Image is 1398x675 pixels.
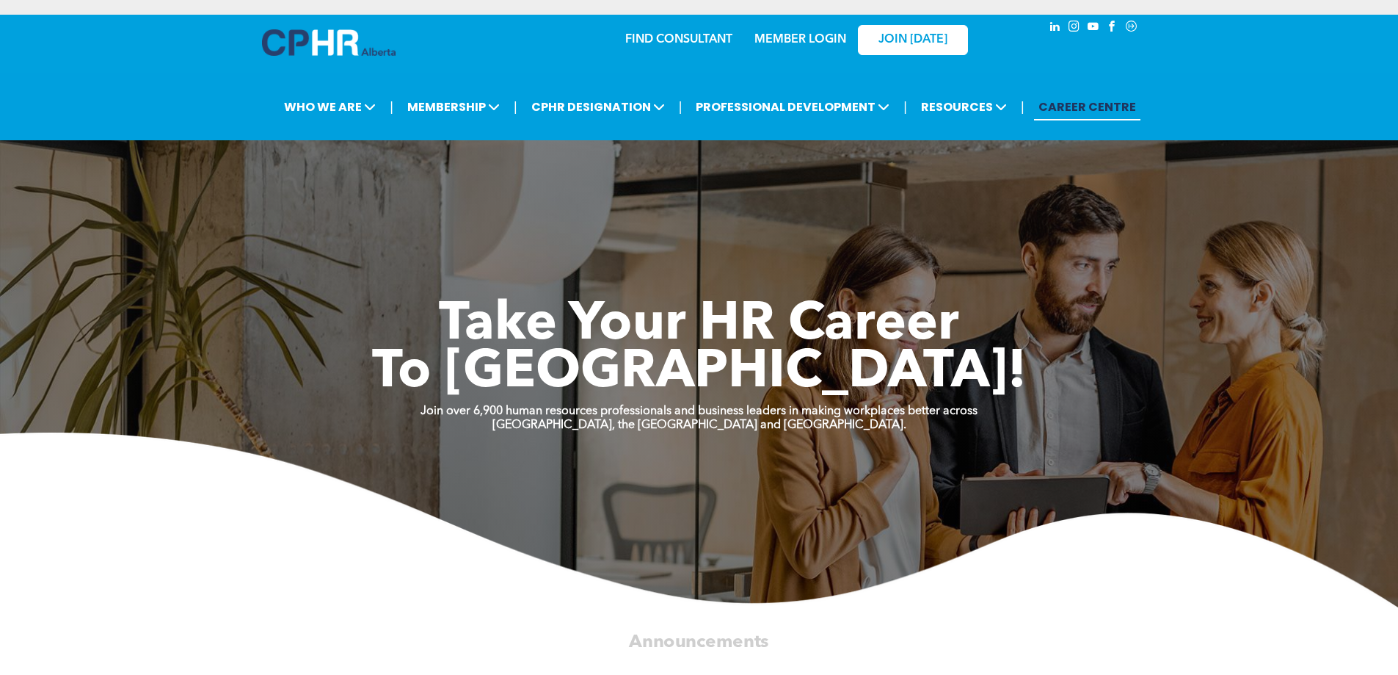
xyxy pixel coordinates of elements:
span: CPHR DESIGNATION [527,93,669,120]
img: A blue and white logo for cp alberta [262,29,396,56]
strong: Join over 6,900 human resources professionals and business leaders in making workplaces better ac... [421,405,977,417]
li: | [679,92,682,122]
li: | [390,92,393,122]
a: FIND CONSULTANT [625,34,732,46]
a: youtube [1085,18,1102,38]
a: linkedin [1047,18,1063,38]
span: JOIN [DATE] [878,33,947,47]
span: Take Your HR Career [439,299,959,352]
a: MEMBER LOGIN [754,34,846,46]
a: Social network [1124,18,1140,38]
span: To [GEOGRAPHIC_DATA]! [372,347,1027,400]
span: WHO WE ARE [280,93,380,120]
strong: [GEOGRAPHIC_DATA], the [GEOGRAPHIC_DATA] and [GEOGRAPHIC_DATA]. [492,419,906,431]
a: CAREER CENTRE [1034,93,1140,120]
span: Announcements [629,633,769,651]
span: RESOURCES [917,93,1011,120]
li: | [1021,92,1024,122]
span: MEMBERSHIP [403,93,504,120]
a: JOIN [DATE] [858,25,968,55]
a: instagram [1066,18,1082,38]
span: PROFESSIONAL DEVELOPMENT [691,93,894,120]
a: facebook [1104,18,1121,38]
li: | [903,92,907,122]
li: | [514,92,517,122]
